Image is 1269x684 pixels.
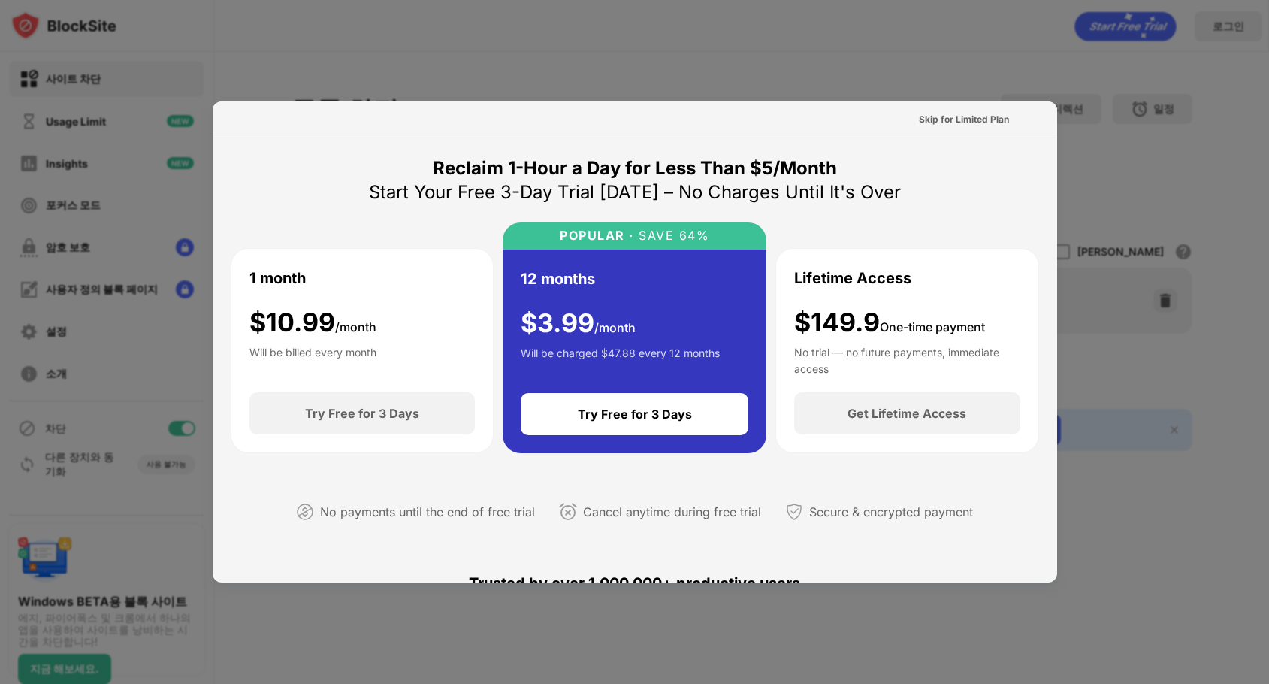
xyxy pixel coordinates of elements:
div: Lifetime Access [794,267,911,289]
div: 1 month [249,267,306,289]
div: Skip for Limited Plan [919,112,1009,127]
div: Will be charged $47.88 every 12 months [521,345,720,375]
div: Try Free for 3 Days [305,406,419,421]
div: No payments until the end of free trial [320,501,535,523]
span: One-time payment [880,319,985,334]
div: $ 10.99 [249,307,376,338]
div: Cancel anytime during free trial [583,501,761,523]
img: cancel-anytime [559,503,577,521]
div: Get Lifetime Access [848,406,966,421]
span: /month [335,319,376,334]
div: Secure & encrypted payment [809,501,973,523]
div: SAVE 64% [634,229,710,243]
div: No trial — no future payments, immediate access [794,344,1020,374]
div: $ 3.99 [521,308,636,339]
div: POPULAR · [560,229,634,243]
div: $149.9 [794,307,985,338]
div: Will be billed every month [249,344,376,374]
div: Start Your Free 3-Day Trial [DATE] – No Charges Until It's Over [369,180,901,204]
div: Try Free for 3 Days [578,407,692,422]
div: 12 months [521,268,595,290]
span: /month [594,320,636,335]
img: secured-payment [785,503,803,521]
div: Trusted by over 1,000,000+ productive users [231,547,1039,619]
div: Reclaim 1-Hour a Day for Less Than $5/Month [433,156,837,180]
img: not-paying [296,503,314,521]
